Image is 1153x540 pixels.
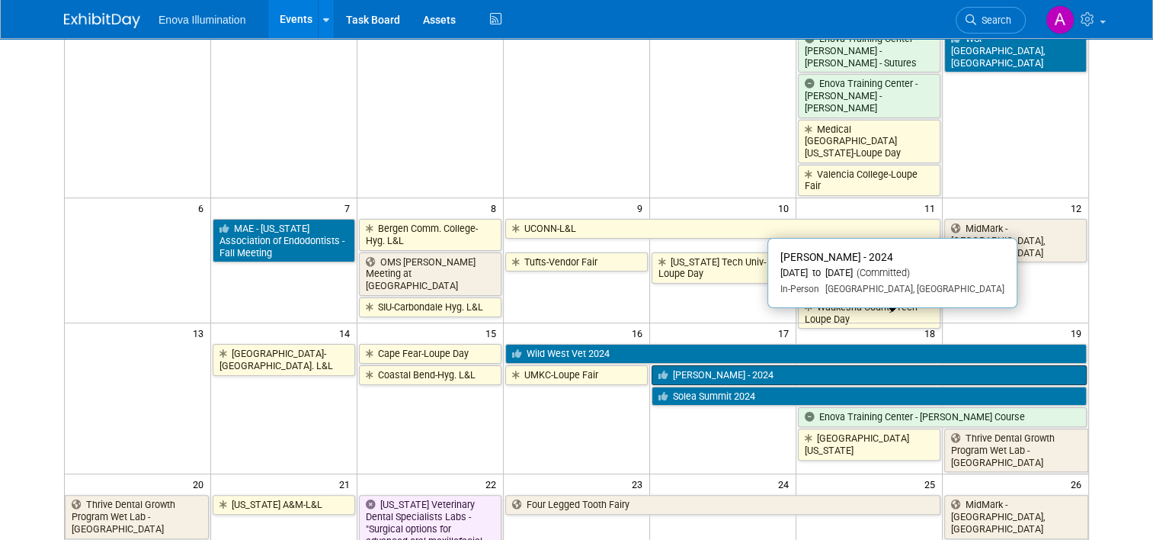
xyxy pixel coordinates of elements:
[65,495,209,538] a: Thrive Dental Growth Program Wet Lab - [GEOGRAPHIC_DATA]
[652,387,1087,407] a: Solea Summit 2024
[777,323,796,342] span: 17
[484,474,503,493] span: 22
[1069,474,1088,493] span: 26
[923,323,942,342] span: 18
[338,474,357,493] span: 21
[944,219,1087,262] a: MidMark - [GEOGRAPHIC_DATA], [GEOGRAPHIC_DATA]
[798,429,940,460] a: [GEOGRAPHIC_DATA][US_STATE]
[1069,198,1088,217] span: 12
[652,252,794,284] a: [US_STATE] Tech Univ-Loupe Day
[359,344,501,364] a: Cape Fear-Loupe Day
[338,323,357,342] span: 14
[359,252,501,296] a: OMS [PERSON_NAME] Meeting at [GEOGRAPHIC_DATA]
[923,198,942,217] span: 11
[944,495,1088,538] a: MidMark - [GEOGRAPHIC_DATA], [GEOGRAPHIC_DATA]
[505,344,1087,364] a: Wild West Vet 2024
[798,120,940,163] a: Medical [GEOGRAPHIC_DATA][US_STATE]-Loupe Day
[484,323,503,342] span: 15
[780,267,1004,280] div: [DATE] to [DATE]
[1046,5,1075,34] img: Andrea Miller
[853,267,910,278] span: (Committed)
[343,198,357,217] span: 7
[652,365,1087,385] a: [PERSON_NAME] - 2024
[798,74,940,117] a: Enova Training Center - [PERSON_NAME] - [PERSON_NAME]
[505,219,940,239] a: UCONN-L&L
[923,474,942,493] span: 25
[64,13,140,28] img: ExhibitDay
[213,219,355,262] a: MAE - [US_STATE] Association of Endodontists - Fall Meeting
[630,474,649,493] span: 23
[780,284,819,294] span: In-Person
[213,344,355,375] a: [GEOGRAPHIC_DATA]-[GEOGRAPHIC_DATA]. L&L
[191,474,210,493] span: 20
[944,429,1088,472] a: Thrive Dental Growth Program Wet Lab - [GEOGRAPHIC_DATA]
[505,495,940,515] a: Four Legged Tooth Fairy
[944,29,1087,72] a: WSP - [GEOGRAPHIC_DATA], [GEOGRAPHIC_DATA]
[1069,323,1088,342] span: 19
[359,297,501,317] a: SIU-Carbondale Hyg. L&L
[798,407,1087,427] a: Enova Training Center - [PERSON_NAME] Course
[780,251,893,263] span: [PERSON_NAME] - 2024
[777,474,796,493] span: 24
[777,198,796,217] span: 10
[159,14,245,26] span: Enova Illumination
[819,284,1004,294] span: [GEOGRAPHIC_DATA], [GEOGRAPHIC_DATA]
[956,7,1026,34] a: Search
[505,252,648,272] a: Tufts-Vendor Fair
[489,198,503,217] span: 8
[798,165,940,196] a: Valencia College-Loupe Fair
[359,219,501,250] a: Bergen Comm. College-Hyg. L&L
[798,29,940,72] a: Enova Training Center - [PERSON_NAME] - [PERSON_NAME] - Sutures
[630,323,649,342] span: 16
[213,495,355,515] a: [US_STATE] A&M-L&L
[798,297,940,329] a: Waukesha County Tech-Loupe Day
[976,14,1011,26] span: Search
[191,323,210,342] span: 13
[359,365,501,385] a: Coastal Bend-Hyg. L&L
[197,198,210,217] span: 6
[505,365,648,385] a: UMKC-Loupe Fair
[636,198,649,217] span: 9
